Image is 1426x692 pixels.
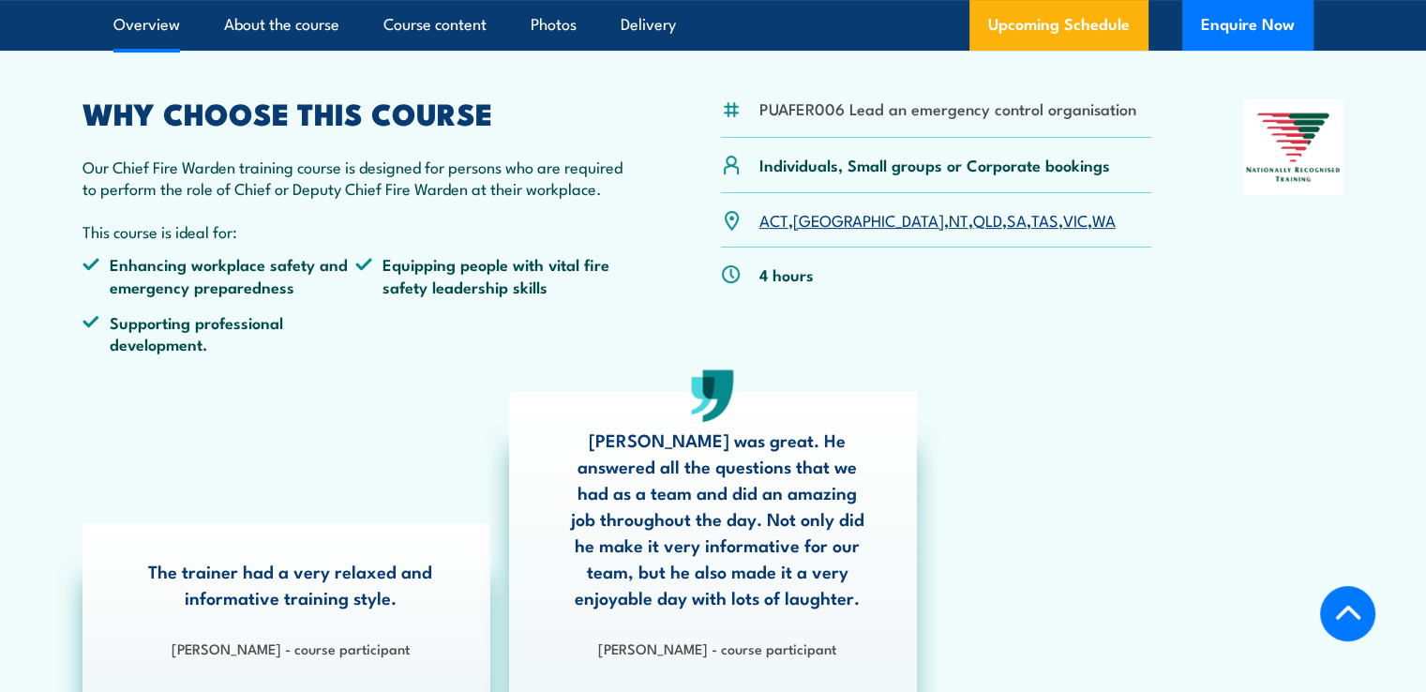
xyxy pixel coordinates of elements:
li: PUAFER006 Lead an emergency control organisation [759,98,1136,119]
p: , , , , , , , [759,209,1116,231]
strong: [PERSON_NAME] - course participant [172,638,410,658]
a: VIC [1063,208,1088,231]
p: Our Chief Fire Warden training course is designed for persons who are required to perform the rol... [83,156,630,200]
h2: WHY CHOOSE THIS COURSE [83,99,630,126]
a: SA [1007,208,1027,231]
li: Supporting professional development. [83,311,356,355]
a: WA [1092,208,1116,231]
p: 4 hours [759,263,814,285]
li: Equipping people with vital fire safety leadership skills [355,253,629,297]
img: Nationally Recognised Training logo. [1243,99,1344,195]
p: [PERSON_NAME] was great. He answered all the questions that we had as a team and did an amazing j... [564,427,870,610]
p: The trainer had a very relaxed and informative training style. [138,558,443,610]
a: ACT [759,208,788,231]
p: Individuals, Small groups or Corporate bookings [759,154,1110,175]
a: NT [949,208,968,231]
a: TAS [1031,208,1058,231]
li: Enhancing workplace safety and emergency preparedness [83,253,356,297]
a: [GEOGRAPHIC_DATA] [793,208,944,231]
a: QLD [973,208,1002,231]
p: This course is ideal for: [83,220,630,242]
strong: [PERSON_NAME] - course participant [598,638,836,658]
